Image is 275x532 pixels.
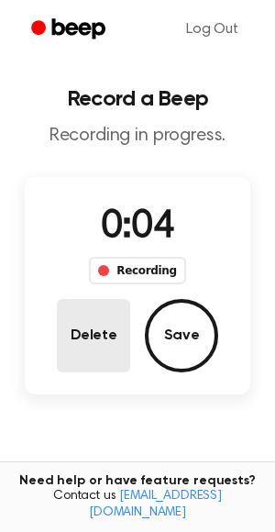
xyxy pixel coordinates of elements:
h1: Record a Beep [15,88,260,110]
div: Recording [89,257,185,284]
p: Recording in progress. [15,125,260,148]
span: Contact us [11,489,264,521]
span: 0:04 [101,208,174,247]
a: Log Out [168,7,257,51]
a: Beep [18,12,122,48]
button: Delete Audio Record [57,299,130,372]
button: Save Audio Record [145,299,218,372]
a: [EMAIL_ADDRESS][DOMAIN_NAME] [89,490,222,519]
